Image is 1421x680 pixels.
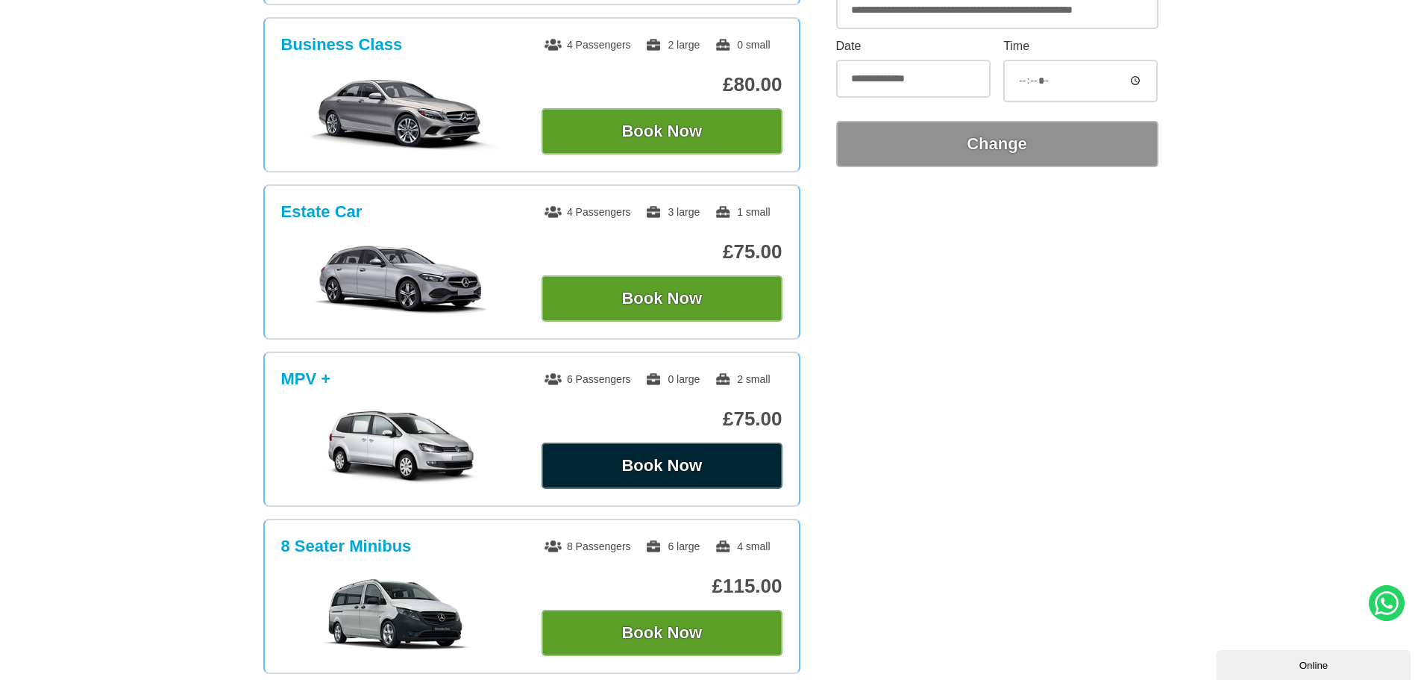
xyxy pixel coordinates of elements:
img: Business Class [289,75,513,150]
h3: 8 Seater Minibus [281,537,412,556]
iframe: chat widget [1217,647,1414,680]
img: 8 Seater Minibus [289,577,513,652]
button: Change [836,121,1158,167]
img: MPV + [289,410,513,484]
span: 4 Passengers [545,39,631,51]
button: Book Now [542,275,782,322]
h3: MPV + [281,369,331,389]
p: £75.00 [542,240,782,263]
button: Book Now [542,443,782,489]
p: £115.00 [542,575,782,598]
span: 8 Passengers [545,540,631,552]
span: 6 Passengers [545,373,631,385]
h3: Business Class [281,35,403,54]
span: 2 large [645,39,700,51]
span: 0 small [715,39,770,51]
p: £75.00 [542,408,782,431]
label: Time [1003,40,1158,52]
p: £80.00 [542,73,782,96]
span: 3 large [645,206,700,218]
span: 0 large [645,373,700,385]
span: 2 small [715,373,770,385]
span: 1 small [715,206,770,218]
span: 4 Passengers [545,206,631,218]
h3: Estate Car [281,202,363,222]
span: 4 small [715,540,770,552]
img: Estate Car [289,243,513,317]
button: Book Now [542,108,782,155]
span: 6 large [645,540,700,552]
label: Date [836,40,991,52]
button: Book Now [542,610,782,656]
